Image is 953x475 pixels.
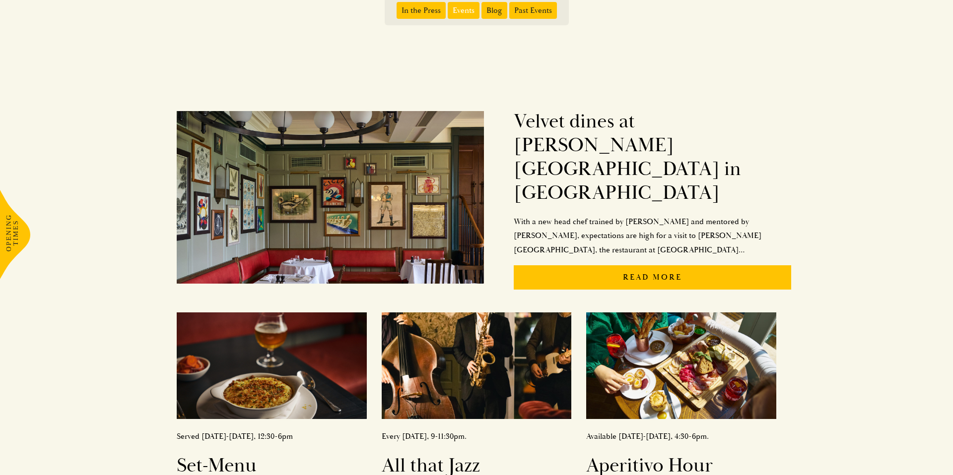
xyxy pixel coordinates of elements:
[509,2,557,19] span: Past Events
[514,215,791,257] p: With a new head chef trained by [PERSON_NAME] and mentored by [PERSON_NAME], expectations are hig...
[177,429,367,444] p: Served [DATE]-[DATE], 12:30-6pm
[448,2,479,19] span: Events
[481,2,507,19] span: Blog
[397,2,446,19] span: In the Press
[382,429,572,444] p: Every [DATE], 9-11:30pm.
[514,265,791,290] p: Read More
[514,110,791,205] h2: Velvet dines at [PERSON_NAME][GEOGRAPHIC_DATA] in [GEOGRAPHIC_DATA]
[177,100,791,297] a: Velvet dines at [PERSON_NAME][GEOGRAPHIC_DATA] in [GEOGRAPHIC_DATA]With a new head chef trained b...
[586,429,776,444] p: Available [DATE]-[DATE], 4:30-6pm.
